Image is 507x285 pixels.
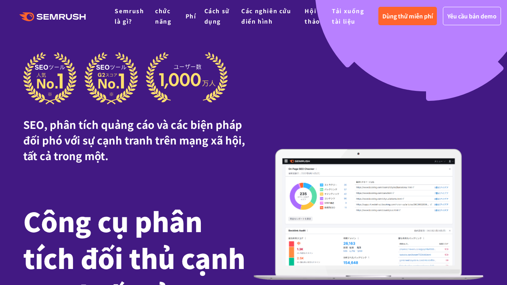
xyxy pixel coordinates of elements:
font: SEO, phân tích quảng cáo và các biện pháp đối phó với sự cạnh tranh trên mạng xã hội, tất cả tron... [23,117,245,163]
a: Tải xuống tài liệu [332,7,364,25]
a: Yêu cầu bản demo [443,7,501,25]
a: Semrush là gì? [115,7,144,25]
a: Các nghiên cứu điển hình [241,7,291,25]
a: Cách sử dụng [204,7,230,25]
a: Hội thảo [305,7,320,25]
a: chức năng [155,7,171,25]
font: Dùng thử miễn phí [382,12,433,20]
a: Phí [186,12,196,20]
a: Dùng thử miễn phí [378,7,437,25]
font: Yêu cầu bản demo [447,12,497,20]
